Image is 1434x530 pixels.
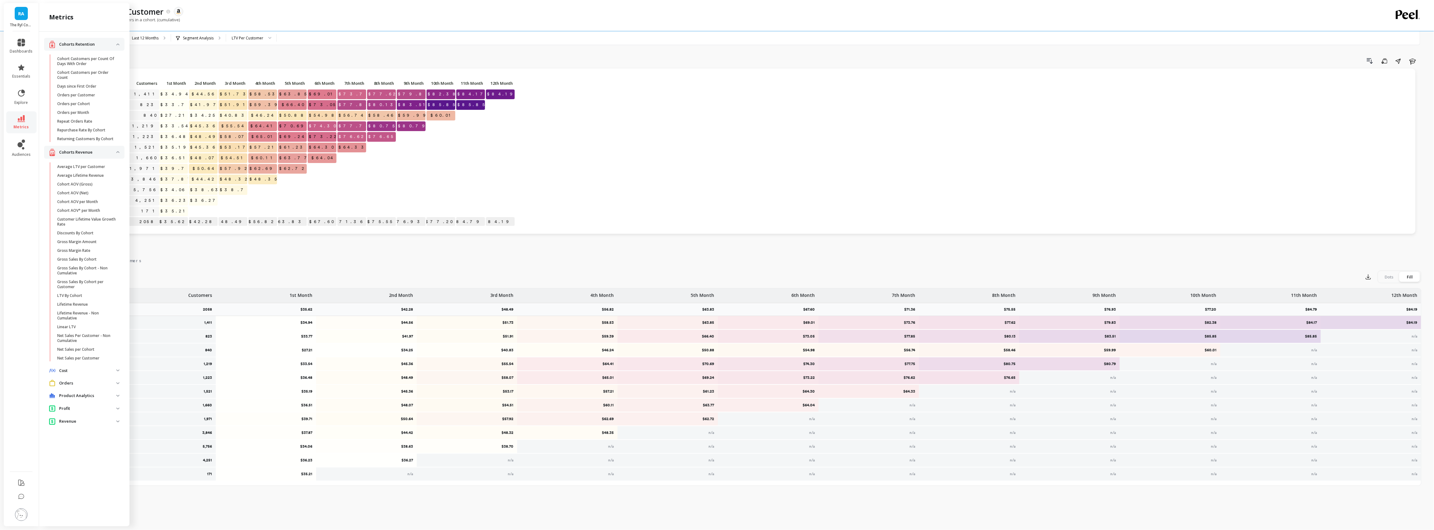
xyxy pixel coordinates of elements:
p: 1,223 [203,375,212,380]
p: Orders per Cohort [57,101,90,106]
p: Cohort AOV (Net) [57,191,88,196]
span: 11th Month [457,81,483,86]
span: n/a [1110,375,1116,380]
span: $33.77 [159,100,196,110]
p: $63.85 [652,320,714,325]
span: $34.25 [189,111,219,120]
p: $82.38 [1154,320,1217,325]
p: 5th Month [278,79,307,88]
p: $67.60 [803,307,819,312]
p: $69.01 [752,320,815,325]
p: $84.19 [486,217,515,227]
span: $58.46 [367,111,397,120]
p: $55.54 [451,361,513,366]
p: $45.36 [351,389,413,394]
p: Gross Sales By Cohort - Non Cumulative [57,266,117,276]
img: navigation item icon [49,380,55,386]
p: $51.73 [451,320,513,325]
p: Customer Lifetime Value Growth Rate [57,217,117,227]
p: Cohort Customers per Count Of Days With Order [57,56,117,66]
span: $83.51 [397,100,430,110]
span: $48.32 [219,175,251,184]
div: Toggle SortBy [159,79,189,89]
img: down caret icon [116,382,119,384]
span: n/a [1412,334,1417,339]
span: n/a [1412,362,1417,366]
span: $36.23 [159,196,191,205]
span: $56.74 [337,111,367,120]
p: $77.75 [853,361,915,366]
span: $27.21 [159,111,189,120]
span: $36.51 [159,153,189,163]
p: 11th Month [1291,288,1317,298]
p: 840 [205,348,212,353]
span: $48.07 [189,153,220,163]
p: $42.28 [401,307,417,312]
span: n/a [1311,362,1317,366]
span: 8th Month [368,81,394,86]
p: $76.65 [953,375,1016,380]
p: 6th Month [791,288,815,298]
p: Average Lifetime Revenue [57,173,104,178]
p: 2nd Month [389,288,413,298]
p: Repeat Orders Rate [57,119,92,124]
span: $69.01 [308,89,337,99]
a: 1,219 [131,121,159,131]
img: navigation item icon [49,40,55,48]
img: api.amazon.svg [176,9,181,14]
img: down caret icon [116,420,119,422]
p: Segment Analysis [183,36,214,41]
span: $64.04 [310,153,336,163]
p: 2nd Month [189,79,218,88]
p: Cohort Customers per Order Count [57,70,117,80]
p: Customers [122,79,159,88]
p: Gross Margin Rate [57,248,90,253]
span: $50.88 [278,111,309,120]
span: $63.77 [278,153,313,163]
span: $44.56 [190,89,218,99]
p: $76.93 [397,217,426,227]
div: Toggle SortBy [121,79,151,89]
p: Net Sales per Customer [57,356,99,361]
img: profile picture [15,508,28,521]
p: $77.62 [953,320,1016,325]
p: $56.74 [853,348,915,353]
p: $48.49 [502,307,517,312]
p: $77.20 [427,217,455,227]
span: $36.27 [189,196,221,205]
span: $64.30 [308,143,336,152]
p: $75.55 [1004,307,1019,312]
p: $27.21 [250,348,312,353]
p: $36.48 [250,375,312,380]
p: The Ryl Company™ - Amazon [10,23,33,28]
p: $67.60 [308,217,336,227]
span: $57.92 [219,164,250,173]
span: $61.23 [278,143,308,152]
p: $63.83 [278,217,307,227]
span: $55.54 [220,121,247,131]
div: Toggle SortBy [307,79,337,89]
p: $54.98 [752,348,815,353]
span: explore [15,100,28,105]
p: 12th Month [1391,288,1417,298]
span: RA [18,10,24,17]
a: 1,411 [133,89,159,99]
span: metrics [14,125,29,130]
div: Toggle SortBy [248,79,278,89]
img: down caret icon [116,151,119,153]
a: 823 [139,100,159,110]
p: $33.77 [250,334,312,339]
span: 10th Month [428,81,453,86]
p: 10th Month [1190,288,1216,298]
p: $64.41 [551,361,614,366]
p: $34.94 [250,320,312,325]
span: Customers [123,81,157,86]
p: 3rd Month [219,79,247,88]
span: $58.07 [219,132,250,141]
p: $34.25 [351,348,413,353]
span: $77.62 [367,89,399,99]
span: 4th Month [250,81,275,86]
p: $45.36 [351,361,413,366]
div: LTV Per Customer [232,35,263,41]
span: $64.33 [337,143,370,152]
